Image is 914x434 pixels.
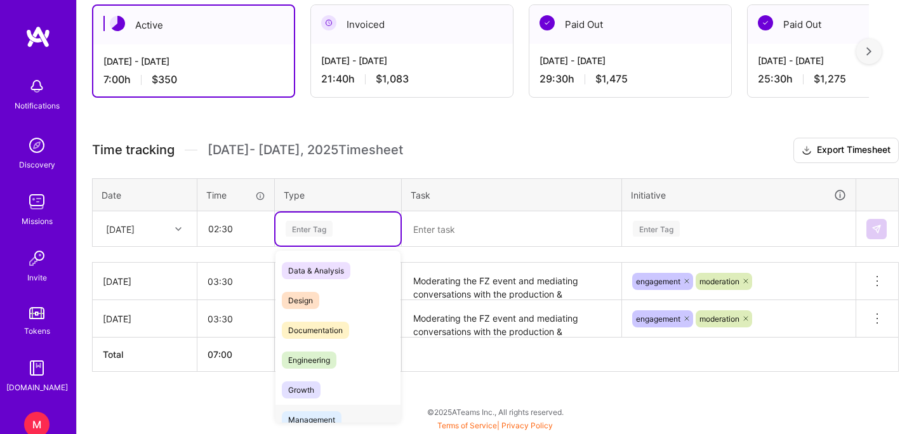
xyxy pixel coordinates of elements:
[275,178,402,211] th: Type
[699,314,739,324] span: moderation
[758,15,773,30] img: Paid Out
[110,16,125,31] img: Active
[25,25,51,48] img: logo
[93,6,294,44] div: Active
[76,396,914,428] div: © 2025 ATeams Inc., All rights reserved.
[24,74,50,99] img: bell
[802,144,812,157] i: icon Download
[321,72,503,86] div: 21:40 h
[24,355,50,381] img: guide book
[636,277,680,286] span: engagement
[197,265,274,298] input: HH:MM
[103,55,284,68] div: [DATE] - [DATE]
[793,138,899,163] button: Export Timesheet
[22,214,53,228] div: Missions
[103,73,284,86] div: 7:00 h
[6,381,68,394] div: [DOMAIN_NAME]
[633,219,680,239] div: Enter Tag
[282,292,319,309] span: Design
[595,72,628,86] span: $1,475
[93,178,197,211] th: Date
[27,271,47,284] div: Invite
[321,54,503,67] div: [DATE] - [DATE]
[311,5,513,44] div: Invoiced
[197,302,274,336] input: HH:MM
[92,142,175,158] span: Time tracking
[24,324,50,338] div: Tokens
[175,226,182,232] i: icon Chevron
[24,133,50,158] img: discovery
[501,421,553,430] a: Privacy Policy
[197,338,275,372] th: 07:00
[286,219,333,239] div: Enter Tag
[814,72,846,86] span: $1,275
[282,352,336,369] span: Engineering
[866,47,871,56] img: right
[19,158,55,171] div: Discovery
[282,381,321,398] span: Growth
[103,312,187,325] div: [DATE]
[24,189,50,214] img: teamwork
[636,314,680,324] span: engagement
[871,224,882,234] img: Submit
[321,15,336,30] img: Invoiced
[403,264,620,299] textarea: Moderating the FZ event and mediating conversations with the production & engagement team for mod...
[437,421,497,430] a: Terms of Service
[198,212,274,246] input: HH:MM
[540,54,721,67] div: [DATE] - [DATE]
[376,72,409,86] span: $1,083
[208,142,403,158] span: [DATE] - [DATE] , 2025 Timesheet
[282,322,349,339] span: Documentation
[402,178,622,211] th: Task
[15,99,60,112] div: Notifications
[106,222,135,235] div: [DATE]
[529,5,731,44] div: Paid Out
[403,301,620,336] textarea: Moderating the FZ event and mediating conversations with the production & engagement team for mod...
[540,72,721,86] div: 29:30 h
[24,246,50,271] img: Invite
[437,421,553,430] span: |
[152,73,177,86] span: $350
[29,307,44,319] img: tokens
[631,188,847,202] div: Initiative
[206,188,265,202] div: Time
[93,338,197,372] th: Total
[103,275,187,288] div: [DATE]
[699,277,739,286] span: moderation
[540,15,555,30] img: Paid Out
[282,262,350,279] span: Data & Analysis
[282,411,341,428] span: Management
